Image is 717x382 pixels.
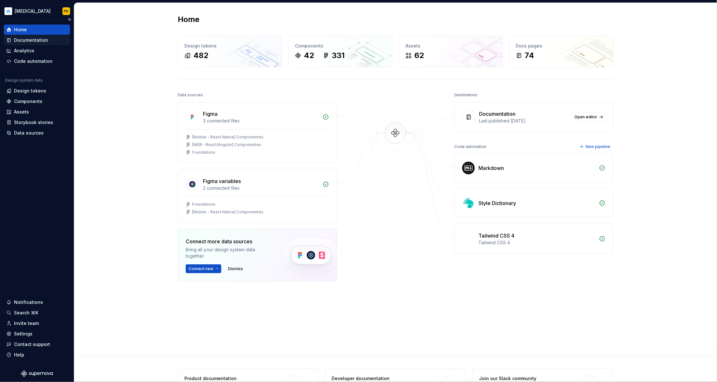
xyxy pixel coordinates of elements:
[479,164,504,172] div: Markdown
[14,26,27,33] div: Home
[21,371,53,377] svg: Supernova Logo
[332,375,425,382] div: Developer documentation
[1,4,73,18] button: [MEDICAL_DATA]PD
[4,56,70,66] a: Code automation
[186,246,272,259] div: Bring all your design system data together.
[184,43,275,49] div: Design tokens
[586,144,611,149] span: New pipeline
[64,9,69,14] div: PD
[14,88,46,94] div: Design tokens
[4,46,70,56] a: Analytics
[4,308,70,318] button: Search ⌘K
[479,375,572,382] div: Join our Slack community
[178,36,282,67] a: Design tokens482
[14,320,39,327] div: Invite team
[4,329,70,339] a: Settings
[14,130,44,136] div: Data sources
[228,266,243,271] span: Dismiss
[14,109,29,115] div: Assets
[189,266,213,271] span: Connect new
[414,50,424,61] div: 62
[193,50,208,61] div: 482
[525,50,534,61] div: 74
[479,110,516,118] div: Documentation
[454,91,478,99] div: Destinations
[509,36,613,67] a: Docs pages74
[14,48,34,54] div: Analytics
[184,375,277,382] div: Product documentation
[4,297,70,307] button: Notifications
[578,142,613,151] button: New pipeline
[178,91,203,99] div: Data sources
[288,36,392,67] a: Components42331
[479,232,515,239] div: Tailwind CSS 4
[516,43,607,49] div: Docs pages
[295,43,386,49] div: Components
[203,177,241,185] div: Figma variables
[192,142,261,147] div: [WEB - React/Angular] Componentes
[575,114,598,120] span: Open editor
[454,142,487,151] div: Code automation
[4,7,12,15] img: 3a570f0b-1f7c-49e5-9f10-88144126f5ec.png
[4,339,70,349] button: Contact support
[14,119,53,126] div: Storybook stories
[332,50,345,61] div: 331
[4,35,70,45] a: Documentation
[14,299,43,305] div: Notifications
[14,98,42,105] div: Components
[4,86,70,96] a: Design tokens
[203,185,319,191] div: 2 connected files
[399,36,503,67] a: Assets62
[14,341,50,348] div: Contact support
[4,318,70,328] a: Invite team
[65,15,74,24] button: Collapse sidebar
[203,118,319,124] div: 3 connected files
[14,37,48,43] div: Documentation
[405,43,496,49] div: Assets
[178,14,199,25] h2: Home
[192,202,215,207] div: Foundations
[186,238,272,245] div: Connect more data sources
[192,150,215,155] div: Foundations
[479,199,516,207] div: Style Dictionary
[14,331,32,337] div: Settings
[192,135,263,140] div: [Mobile - React Native] Componentes
[479,239,595,246] div: Tailwind CSS 4
[14,352,24,358] div: Help
[4,25,70,35] a: Home
[304,50,314,61] div: 42
[225,264,246,273] button: Dismiss
[186,264,221,273] button: Connect new
[15,8,51,14] div: [MEDICAL_DATA]
[178,102,337,163] a: Figma3 connected files[Mobile - React Native] Componentes[WEB - React/Angular] ComponentesFoundat...
[4,107,70,117] a: Assets
[4,128,70,138] a: Data sources
[192,209,263,215] div: [Mobile - React Native] Componentes
[14,310,38,316] div: Search ⌘K
[178,169,337,223] a: Figma variables2 connected filesFoundations[Mobile - React Native] Componentes
[5,78,43,83] div: Design system data
[4,117,70,128] a: Storybook stories
[203,110,218,118] div: Figma
[479,118,568,124] div: Last published [DATE]
[4,96,70,107] a: Components
[14,58,53,64] div: Code automation
[4,350,70,360] button: Help
[572,113,606,121] a: Open editor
